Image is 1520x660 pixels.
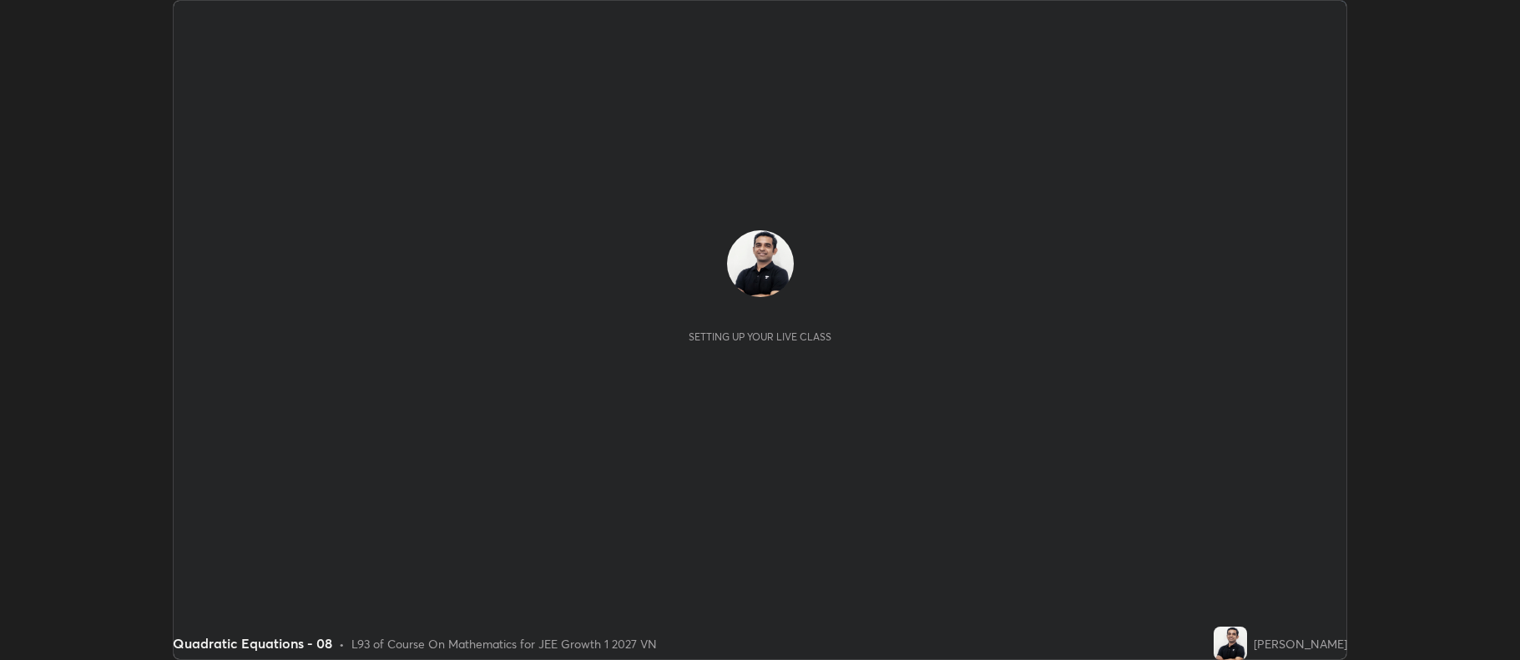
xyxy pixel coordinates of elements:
[727,230,794,297] img: f8aae543885a491b8a905e74841c74d5.jpg
[689,330,831,343] div: Setting up your live class
[173,633,332,653] div: Quadratic Equations - 08
[1214,627,1247,660] img: f8aae543885a491b8a905e74841c74d5.jpg
[339,635,345,652] div: •
[1254,635,1347,652] div: [PERSON_NAME]
[351,635,657,652] div: L93 of Course On Mathematics for JEE Growth 1 2027 VN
